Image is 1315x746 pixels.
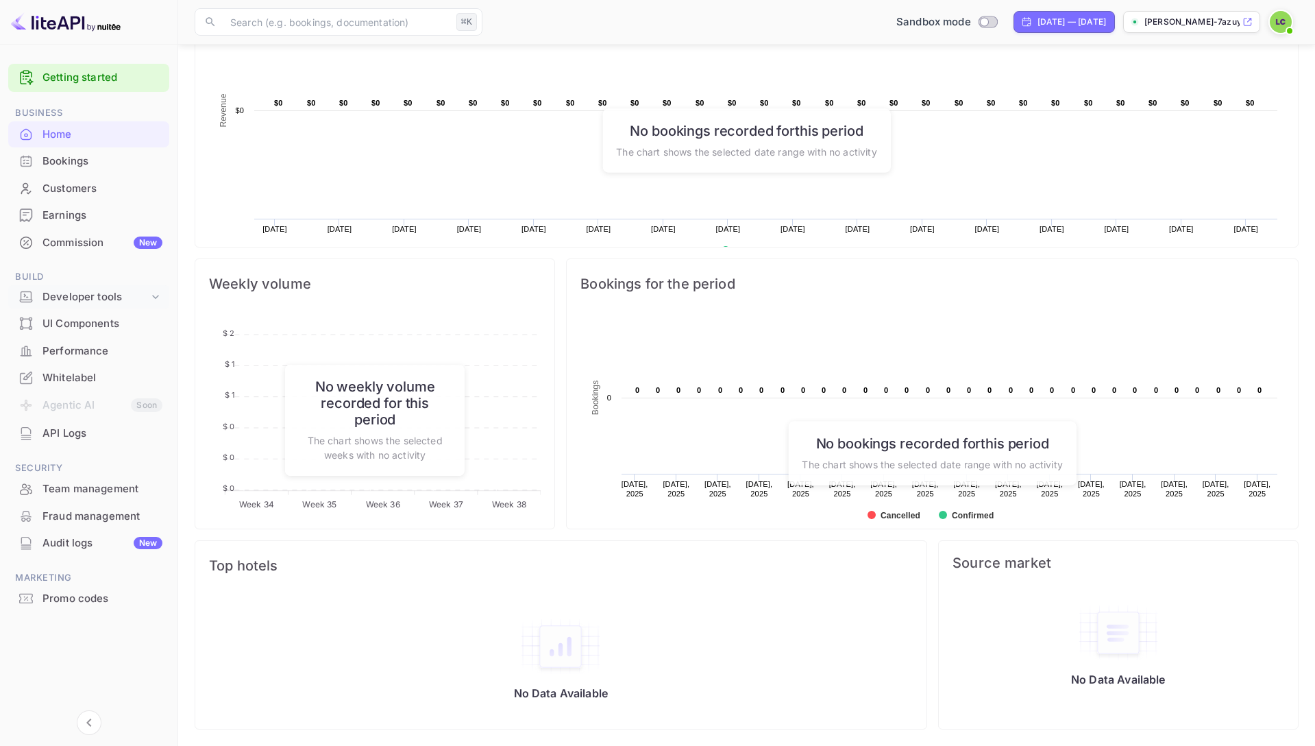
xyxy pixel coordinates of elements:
button: Collapse navigation [77,710,101,735]
span: Top hotels [209,555,913,577]
text: [DATE] [651,225,676,233]
text: $0 [307,99,316,107]
text: $0 [404,99,413,107]
text: Revenue [735,246,770,256]
text: [DATE] [781,225,805,233]
p: No Data Available [1071,673,1166,686]
div: Performance [8,338,169,365]
text: 0 [884,386,888,394]
text: $0 [889,99,898,107]
div: Earnings [42,208,162,224]
img: empty-state-table2.svg [519,618,602,675]
text: $0 [987,99,996,107]
div: API Logs [42,426,162,442]
div: Fraud management [42,509,162,525]
text: [DATE], 2025 [704,480,731,498]
div: Whitelabel [8,365,169,392]
div: Whitelabel [42,370,162,386]
text: 0 [781,386,785,394]
text: 0 [842,386,846,394]
text: 0 [1257,386,1262,394]
text: $0 [1148,99,1157,107]
text: Cancelled [881,511,920,520]
text: $0 [825,99,834,107]
text: [DATE] [262,225,287,233]
text: [DATE], 2025 [787,480,814,498]
text: [DATE], 2025 [1078,480,1105,498]
span: Marketing [8,570,169,586]
tspan: Week 36 [366,499,400,509]
text: 0 [946,386,950,394]
tspan: Week 37 [429,499,463,509]
text: [DATE] [1169,225,1194,233]
a: CommissionNew [8,230,169,255]
div: Getting started [8,64,169,92]
div: Promo codes [42,591,162,607]
text: 0 [905,386,909,394]
text: [DATE] [1040,225,1064,233]
div: Team management [8,476,169,503]
a: Team management [8,476,169,501]
text: $0 [728,99,737,107]
text: $0 [1051,99,1060,107]
div: [DATE] — [DATE] [1037,16,1106,28]
a: API Logs [8,420,169,446]
text: [DATE], 2025 [1161,480,1188,498]
text: $0 [371,99,380,107]
tspan: Week 35 [303,499,337,509]
text: [DATE], 2025 [1203,480,1229,498]
tspan: $ 2 [223,328,234,338]
text: $0 [235,106,244,115]
text: 0 [1112,386,1116,394]
text: $0 [566,99,575,107]
text: 0 [863,386,868,394]
p: The chart shows the selected weeks with no activity [299,433,451,462]
text: 0 [801,386,805,394]
div: Switch to Production mode [891,14,1003,30]
text: 0 [1195,386,1199,394]
a: Earnings [8,202,169,228]
tspan: Week 38 [492,499,526,509]
text: [DATE] [392,225,417,233]
text: $0 [922,99,931,107]
div: Customers [8,176,169,202]
text: 0 [759,386,763,394]
text: 0 [1009,386,1013,394]
tspan: $ 0 [223,422,234,431]
text: $0 [1246,99,1255,107]
text: 0 [926,386,930,394]
a: Promo codes [8,586,169,611]
text: 0 [987,386,992,394]
input: Search (e.g. bookings, documentation) [222,8,451,36]
text: $0 [533,99,542,107]
text: [DATE] [1105,225,1129,233]
text: $0 [1181,99,1190,107]
div: Developer tools [8,285,169,309]
a: Audit logsNew [8,530,169,555]
text: 0 [1154,386,1158,394]
text: 0 [967,386,971,394]
text: Confirmed [952,511,994,520]
div: ⌘K [456,13,477,31]
text: [DATE] [910,225,935,233]
tspan: $ 0 [223,483,234,493]
a: Whitelabel [8,365,169,390]
img: empty-state-table.svg [1077,604,1159,662]
div: API Logs [8,420,169,447]
text: $0 [1019,99,1028,107]
span: Source market [953,555,1284,571]
text: Revenue [219,93,228,127]
text: [DATE] [846,225,870,233]
text: $0 [598,99,607,107]
div: Bookings [42,154,162,169]
p: [PERSON_NAME]-7azuy.[PERSON_NAME]... [1144,16,1240,28]
text: [DATE], 2025 [622,480,648,498]
div: Commission [42,235,162,251]
text: $0 [630,99,639,107]
h6: No bookings recorded for this period [802,435,1062,451]
div: Home [42,127,162,143]
div: Team management [42,481,162,497]
text: 0 [1175,386,1179,394]
span: Security [8,461,169,476]
span: Build [8,269,169,285]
